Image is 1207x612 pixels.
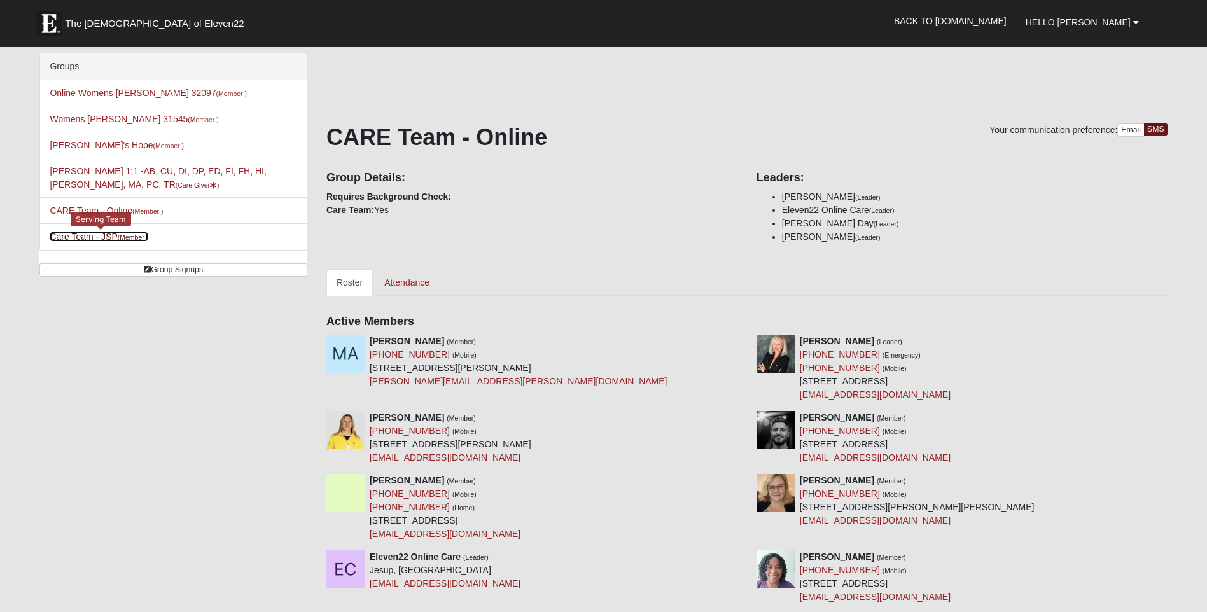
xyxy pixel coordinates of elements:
a: [PHONE_NUMBER] [370,426,450,436]
small: (Leader) [869,207,895,214]
li: [PERSON_NAME] Day [782,217,1168,230]
small: (Mobile) [452,428,477,435]
small: (Leader) [877,338,902,345]
div: [STREET_ADDRESS][PERSON_NAME][PERSON_NAME] [800,474,1035,527]
strong: [PERSON_NAME] [800,412,874,422]
li: Eleven22 Online Care [782,204,1168,217]
small: (Care Giver ) [176,181,220,189]
a: [PHONE_NUMBER] [800,349,880,359]
small: (Mobile) [883,365,907,372]
strong: Eleven22 Online Care [370,552,461,562]
a: Roster [326,269,373,296]
small: (Emergency) [883,351,921,359]
h4: Leaders: [757,171,1168,185]
a: [EMAIL_ADDRESS][DOMAIN_NAME] [370,452,520,462]
small: (Member ) [153,142,184,150]
small: (Member) [877,414,906,422]
li: [PERSON_NAME] [782,230,1168,244]
span: Hello [PERSON_NAME] [1026,17,1131,27]
a: [EMAIL_ADDRESS][DOMAIN_NAME] [370,578,520,588]
small: (Member ) [118,233,148,241]
a: [PHONE_NUMBER] [800,489,880,499]
strong: [PERSON_NAME] [370,412,444,422]
small: (Member) [877,477,906,485]
a: [EMAIL_ADDRESS][DOMAIN_NAME] [800,389,951,400]
a: Attendance [374,269,440,296]
a: Hello [PERSON_NAME] [1016,6,1148,38]
h1: CARE Team - Online [326,123,1168,151]
a: [EMAIL_ADDRESS][DOMAIN_NAME] [800,515,951,525]
small: (Mobile) [452,351,477,359]
a: [EMAIL_ADDRESS][DOMAIN_NAME] [800,452,951,462]
a: [PERSON_NAME]'s Hope(Member ) [50,140,184,150]
strong: [PERSON_NAME] [370,336,444,346]
a: [PHONE_NUMBER] [370,489,450,499]
a: Block Configuration (Alt-B) [1153,590,1176,608]
li: [PERSON_NAME] [782,190,1168,204]
div: [STREET_ADDRESS][PERSON_NAME] [370,335,667,388]
small: (Leader) [874,220,899,228]
a: SMS [1144,123,1168,136]
small: (Mobile) [883,490,907,498]
a: [EMAIL_ADDRESS][DOMAIN_NAME] [370,529,520,539]
small: (Member) [447,414,476,422]
small: (Mobile) [883,567,907,574]
div: Serving Team [71,212,131,226]
small: (Member) [447,338,476,345]
span: The [DEMOGRAPHIC_DATA] of Eleven22 [65,17,244,30]
small: (Member ) [132,207,163,215]
small: (Member) [877,553,906,561]
div: [STREET_ADDRESS] [370,474,520,541]
span: HTML Size: 175 KB [197,597,272,608]
div: Groups [40,53,307,80]
div: [STREET_ADDRESS] [800,335,951,401]
a: Email [1117,123,1145,137]
small: (Home) [452,504,475,511]
small: (Leader) [463,553,489,561]
span: ViewState Size: 69 KB [104,597,188,608]
strong: Requires Background Check: [326,191,451,202]
a: [PHONE_NUMBER] [370,502,450,512]
a: Web cache enabled [281,595,288,608]
small: (Member ) [188,116,218,123]
a: [PHONE_NUMBER] [370,349,450,359]
small: (Mobile) [883,428,907,435]
div: [STREET_ADDRESS] [800,411,951,464]
small: (Mobile) [452,490,477,498]
a: The [DEMOGRAPHIC_DATA] of Eleven22 [30,4,284,36]
a: Womens [PERSON_NAME] 31545(Member ) [50,114,218,124]
a: [PHONE_NUMBER] [800,363,880,373]
strong: [PERSON_NAME] [370,475,444,485]
div: [STREET_ADDRESS][PERSON_NAME] [370,411,531,464]
a: Online Womens [PERSON_NAME] 32097(Member ) [50,88,247,98]
a: Page Properties (Alt+P) [1176,590,1199,608]
small: (Member) [447,477,476,485]
a: Group Signups [39,263,307,277]
a: [PHONE_NUMBER] [800,565,880,575]
a: Back to [DOMAIN_NAME] [884,5,1016,37]
h4: Active Members [326,315,1168,329]
h4: Group Details: [326,171,737,185]
div: [STREET_ADDRESS] [800,550,951,604]
small: (Member ) [216,90,247,97]
strong: Care Team: [326,205,374,215]
a: Page Load Time: 3.90s [12,598,90,607]
a: [PERSON_NAME] 1:1 -AB, CU, DI, DP, ED, FI, FH, HI, [PERSON_NAME], MA, PC, TR(Care Giver) [50,166,266,190]
a: CARE Team - Online(Member ) [50,205,163,216]
strong: [PERSON_NAME] [800,475,874,485]
a: [PHONE_NUMBER] [800,426,880,436]
div: Jesup, [GEOGRAPHIC_DATA] [370,550,520,590]
small: (Leader) [855,233,881,241]
span: Your communication preference: [989,125,1117,135]
img: Eleven22 logo [36,11,62,36]
strong: [PERSON_NAME] [800,552,874,562]
small: (Leader) [855,193,881,201]
strong: [PERSON_NAME] [800,336,874,346]
div: Yes [317,162,747,217]
a: Care Team - JSP(Member ) [50,232,148,242]
a: [PERSON_NAME][EMAIL_ADDRESS][PERSON_NAME][DOMAIN_NAME] [370,376,667,386]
